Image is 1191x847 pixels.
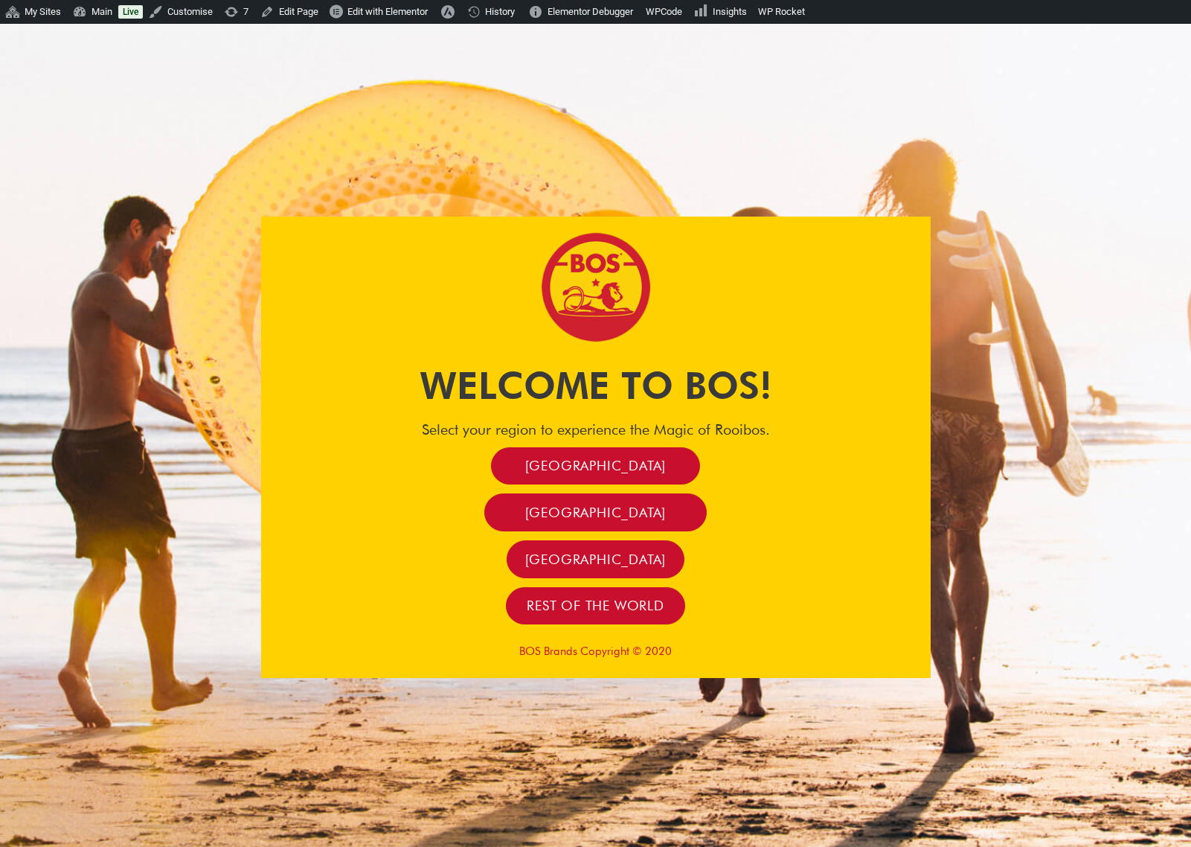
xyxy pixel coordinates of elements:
a: [GEOGRAPHIC_DATA] [507,540,684,578]
h4: Select your region to experience the Magic of Rooibos. [261,421,931,438]
h1: Welcome to BOS! [261,359,931,412]
span: Rest of the world [527,597,664,614]
img: Bos Brands [540,231,652,343]
span: [GEOGRAPHIC_DATA] [525,504,667,521]
p: BOS Brands Copyright © 2020 [261,645,931,658]
a: Rest of the world [506,587,685,625]
a: [GEOGRAPHIC_DATA] [491,447,701,485]
span: [GEOGRAPHIC_DATA] [525,551,667,568]
span: Edit with Elementor [347,6,428,17]
span: [GEOGRAPHIC_DATA] [525,457,667,474]
a: [GEOGRAPHIC_DATA] [484,493,707,531]
a: Live [118,5,143,19]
